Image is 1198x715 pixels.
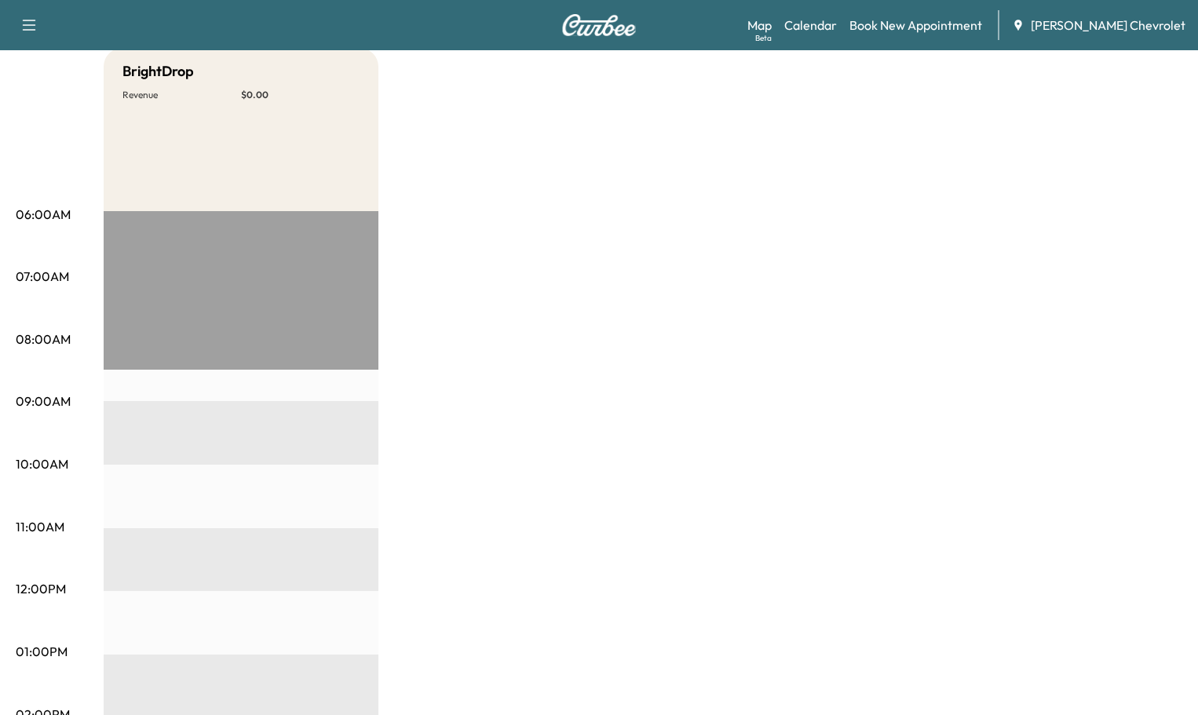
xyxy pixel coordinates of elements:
[16,205,71,224] p: 06:00AM
[561,14,637,36] img: Curbee Logo
[241,89,360,101] p: $ 0.00
[755,32,772,44] div: Beta
[122,89,241,101] p: Revenue
[784,16,837,35] a: Calendar
[1031,16,1185,35] span: [PERSON_NAME] Chevrolet
[16,392,71,410] p: 09:00AM
[16,267,69,286] p: 07:00AM
[849,16,982,35] a: Book New Appointment
[16,517,64,536] p: 11:00AM
[747,16,772,35] a: MapBeta
[122,60,194,82] h5: BrightDrop
[16,642,68,661] p: 01:00PM
[16,330,71,348] p: 08:00AM
[16,454,68,473] p: 10:00AM
[16,579,66,598] p: 12:00PM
